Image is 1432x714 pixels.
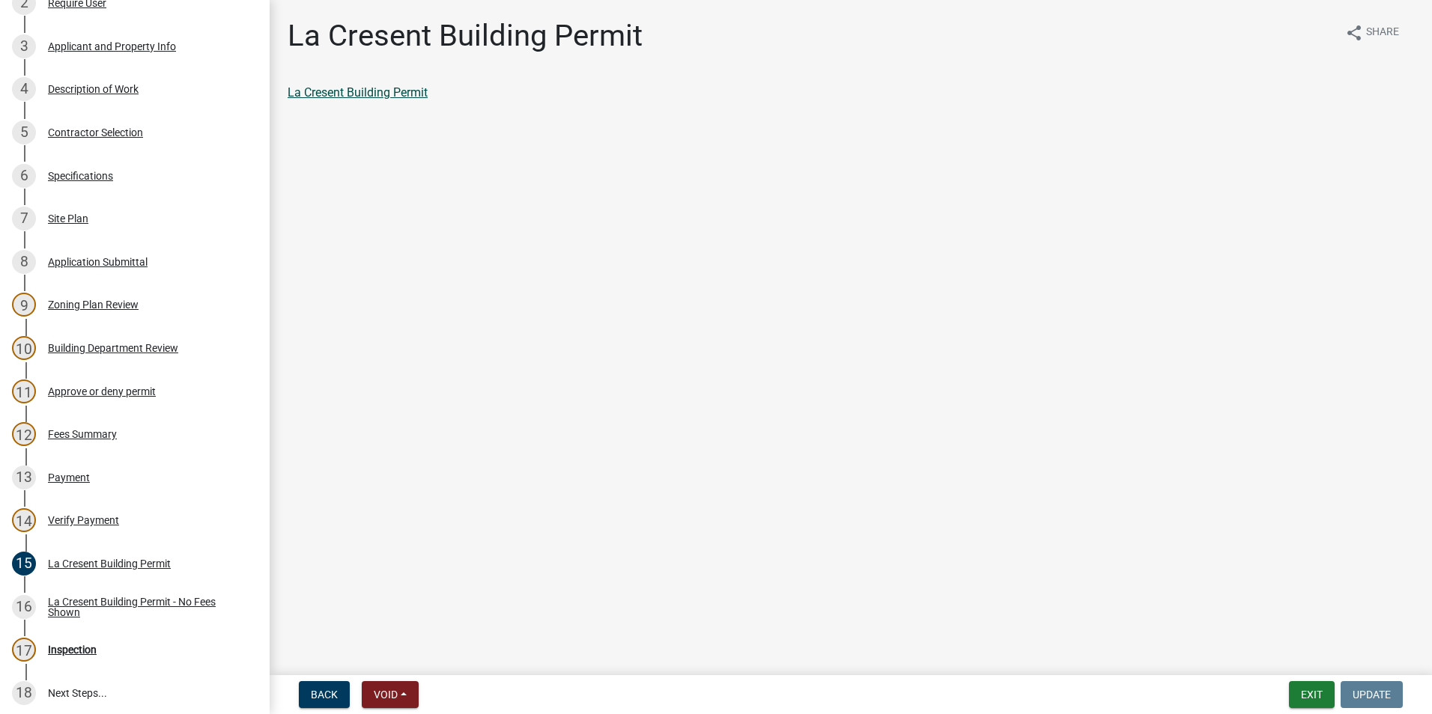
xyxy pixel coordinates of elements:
div: 11 [12,379,36,403]
span: Update [1353,689,1391,701]
div: 9 [12,293,36,317]
div: Inspection [48,644,97,655]
div: Application Submittal [48,257,148,267]
div: 3 [12,34,36,58]
div: 4 [12,77,36,101]
div: Description of Work [48,84,139,94]
div: 15 [12,552,36,576]
button: Back [299,681,350,708]
div: Fees Summary [48,429,117,439]
div: 12 [12,422,36,446]
div: Site Plan [48,213,88,224]
div: Building Department Review [48,343,178,353]
a: La Cresent Building Permit [288,85,428,100]
div: Verify Payment [48,515,119,525]
div: Approve or deny permit [48,386,156,397]
button: Exit [1289,681,1335,708]
div: 5 [12,120,36,144]
div: 8 [12,250,36,274]
div: Applicant and Property Info [48,41,176,52]
div: 10 [12,336,36,360]
button: shareShare [1333,18,1411,47]
div: Zoning Plan Review [48,299,139,310]
span: Share [1366,24,1399,42]
div: Payment [48,472,90,483]
i: share [1345,24,1363,42]
div: 18 [12,681,36,705]
div: 6 [12,164,36,188]
button: Void [362,681,419,708]
div: Contractor Selection [48,127,143,138]
span: Back [311,689,338,701]
div: La Cresent Building Permit - No Fees Shown [48,596,246,617]
span: Void [374,689,398,701]
button: Update [1341,681,1403,708]
h1: La Cresent Building Permit [288,18,643,54]
div: 16 [12,595,36,619]
div: 14 [12,508,36,532]
div: 7 [12,207,36,231]
div: 17 [12,638,36,662]
div: La Cresent Building Permit [48,558,171,569]
div: 13 [12,466,36,489]
div: Specifications [48,171,113,181]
